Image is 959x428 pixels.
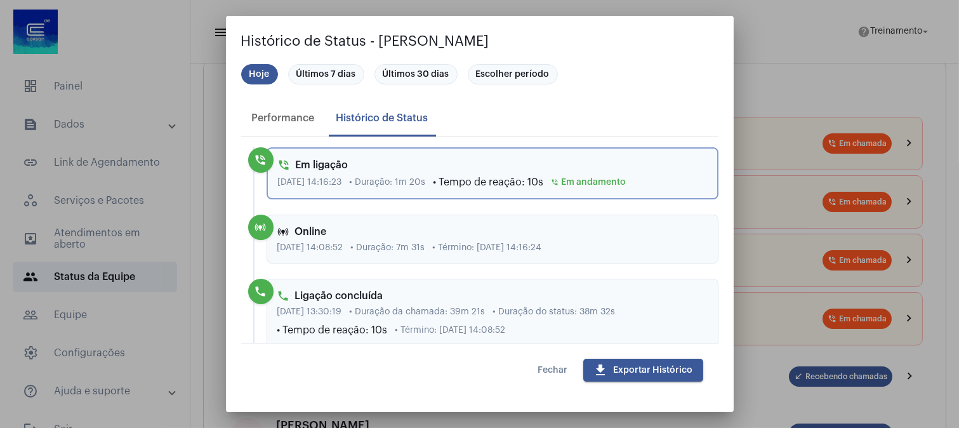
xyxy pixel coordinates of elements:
[528,359,578,382] button: Fechar
[255,154,267,166] mat-icon: phone_in_talk
[278,159,707,171] div: Em ligação
[552,178,626,187] span: Em andamento
[278,159,291,171] mat-icon: phone_in_talk
[374,64,458,84] mat-chip: Últimos 30 dias
[593,363,609,378] mat-icon: download
[241,31,718,51] h2: Histórico de Status - [PERSON_NAME]
[350,178,426,187] span: • Duração: 1m 20s
[241,62,718,87] mat-chip-list: Seleção de período
[395,326,506,335] span: • Término: [DATE] 14:08:52
[433,243,542,253] span: • Término: [DATE] 14:16:24
[277,225,290,238] mat-icon: online_prediction
[241,64,278,84] mat-chip: Hoje
[277,307,342,317] span: [DATE] 13:30:19
[583,359,703,382] button: Exportar Histórico
[433,177,544,188] span: • Tempo de reação: 10s
[350,307,486,317] span: • Duração da chamada: 39m 21s
[277,290,290,302] mat-icon: phone
[278,178,342,187] span: [DATE] 14:16:23
[277,243,343,253] span: [DATE] 14:08:52
[593,366,693,375] span: Exportar Histórico
[493,307,616,317] span: • Duração do status: 38m 32s
[538,366,568,375] span: Fechar
[255,221,267,234] mat-icon: online_prediction
[351,243,425,253] span: • Duração: 7m 31s
[252,112,315,124] div: Performance
[277,324,388,336] span: • Tempo de reação: 10s
[468,64,558,84] mat-chip: Escolher período
[255,285,267,298] mat-icon: phone
[552,178,559,186] mat-icon: phone_in_talk
[288,64,364,84] mat-chip: Últimos 7 dias
[277,290,708,302] div: Ligação concluída
[277,225,708,238] div: Online
[336,112,428,124] div: Histórico de Status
